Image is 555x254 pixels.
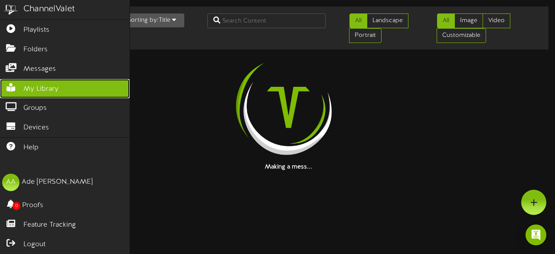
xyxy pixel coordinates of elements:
[265,164,312,170] strong: Making a mess...
[23,3,75,16] div: ChannelValet
[23,103,47,113] span: Groups
[23,240,46,250] span: Logout
[349,13,367,28] a: All
[23,220,76,230] span: Feature Tracking
[119,13,184,27] button: Sorting by:Title
[454,13,483,28] a: Image
[23,143,39,153] span: Help
[367,13,408,28] a: Landscape
[437,13,455,28] a: All
[23,25,49,35] span: Playlists
[23,45,48,55] span: Folders
[23,64,56,74] span: Messages
[349,28,382,43] a: Portrait
[2,174,20,191] div: AA
[233,52,344,163] img: loading-spinner-2.png
[437,28,486,43] a: Customizable
[23,84,59,94] span: My Library
[526,224,546,245] div: Open Intercom Messenger
[13,202,20,210] span: 0
[483,13,510,28] a: Video
[22,201,43,211] span: Proofs
[22,177,93,187] div: Ade [PERSON_NAME]
[207,13,326,28] input: Search Content
[23,123,49,133] span: Devices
